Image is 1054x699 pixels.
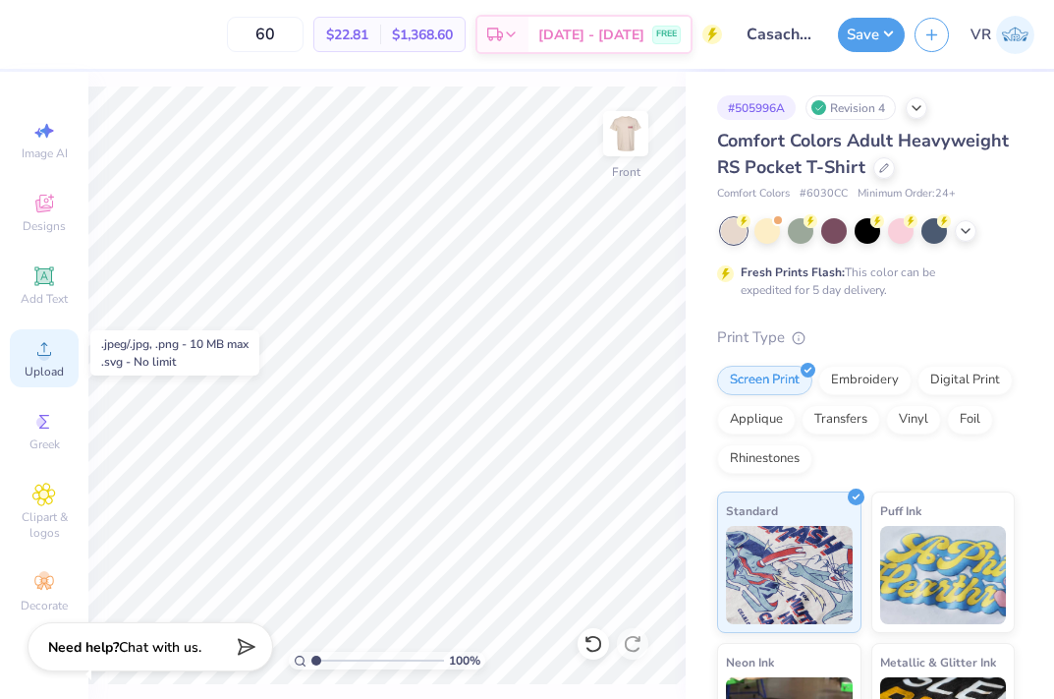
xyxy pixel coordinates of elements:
span: [DATE] - [DATE] [538,25,644,45]
img: Puff Ink [880,526,1007,624]
span: Chat with us. [119,638,201,657]
div: # 505996A [717,95,796,120]
img: Val Rhey Lodueta [996,16,1034,54]
span: Comfort Colors Adult Heavyweight RS Pocket T-Shirt [717,129,1009,179]
span: Add Text [21,291,68,307]
div: Applique [717,405,796,435]
span: Greek [29,437,60,452]
button: Save [838,18,905,52]
span: $1,368.60 [392,25,453,45]
div: Front [612,163,640,181]
span: Upload [25,364,64,379]
img: Standard [726,526,853,624]
span: $22.81 [326,25,368,45]
div: Print Type [717,326,1015,349]
a: VR [971,16,1034,54]
div: Screen Print [717,366,812,395]
div: Vinyl [886,405,941,435]
span: Comfort Colors [717,186,790,203]
span: Standard [726,500,778,521]
div: Transfers [802,405,880,435]
div: Revision 4 [805,95,896,120]
span: Metallic & Glitter Ink [880,652,996,672]
span: VR [971,24,991,46]
div: Foil [947,405,993,435]
div: This color can be expedited for 5 day delivery. [741,263,982,299]
span: 100 % [449,652,480,670]
strong: Need help? [48,638,119,657]
div: .svg - No limit [101,353,249,371]
div: .jpeg/.jpg, .png - 10 MB max [101,335,249,353]
div: Rhinestones [717,444,812,474]
span: # 6030CC [800,186,848,203]
input: Untitled Design [732,15,828,54]
span: Decorate [21,598,68,613]
span: Minimum Order: 24 + [858,186,956,203]
span: Neon Ink [726,652,774,672]
strong: Fresh Prints Flash: [741,264,845,280]
span: Puff Ink [880,500,921,521]
div: Embroidery [818,366,912,395]
div: Digital Print [917,366,1013,395]
span: Clipart & logos [10,509,79,541]
img: Front [606,114,645,153]
span: Image AI [22,146,68,161]
span: FREE [656,28,677,41]
input: – – [227,17,304,52]
span: Designs [23,218,66,234]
